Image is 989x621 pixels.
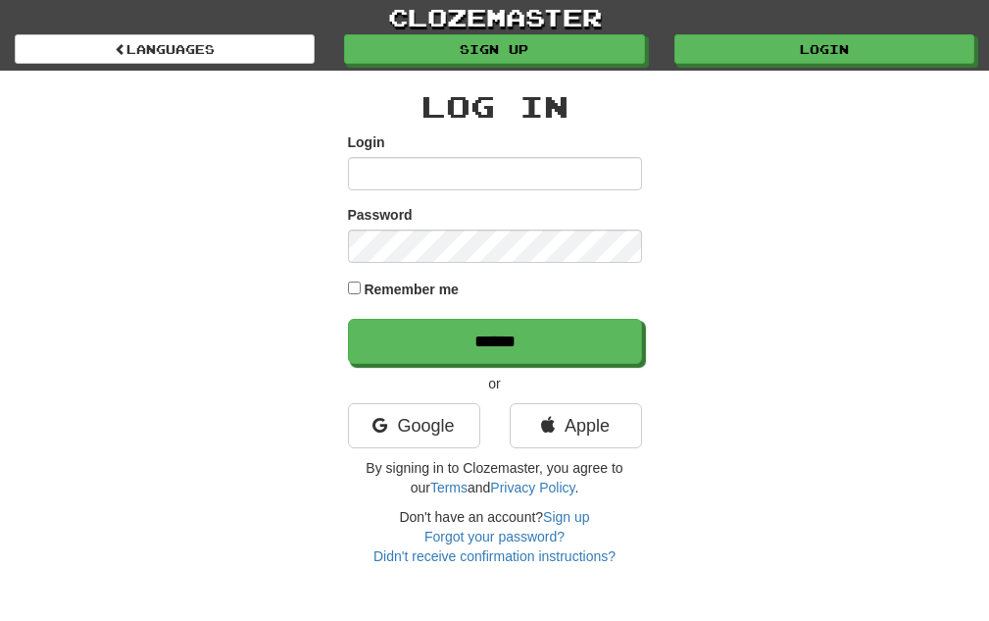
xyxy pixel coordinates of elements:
a: Apple [510,403,642,448]
a: Terms [430,480,468,495]
label: Password [348,205,413,225]
a: Google [348,403,480,448]
h2: Log In [348,90,642,123]
a: Didn't receive confirmation instructions? [373,548,616,564]
div: Don't have an account? [348,507,642,566]
a: Login [674,34,974,64]
a: Forgot your password? [424,529,565,544]
a: Sign up [344,34,644,64]
a: Languages [15,34,315,64]
p: or [348,374,642,393]
p: By signing in to Clozemaster, you agree to our and . [348,458,642,497]
a: Privacy Policy [490,480,574,495]
a: Sign up [543,509,589,525]
label: Login [348,132,385,152]
label: Remember me [364,280,459,299]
